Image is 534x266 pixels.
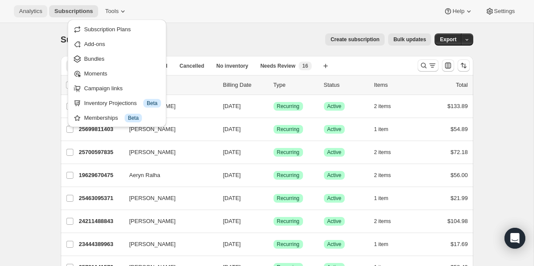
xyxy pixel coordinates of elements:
[84,26,131,33] span: Subscription Plans
[458,59,470,72] button: Sort the results
[14,5,47,17] button: Analytics
[129,81,216,89] p: Customer
[49,5,98,17] button: Subscriptions
[124,214,211,228] button: [PERSON_NAME]
[128,115,139,122] span: Beta
[79,194,122,203] p: 25463095371
[147,100,158,107] span: Beta
[79,238,468,250] div: 23444389963[PERSON_NAME][DATE]SuccessRecurringSuccessActive1 item$17.69
[374,241,389,248] span: 1 item
[277,241,300,248] span: Recurring
[223,195,241,201] span: [DATE]
[327,241,342,248] span: Active
[451,195,468,201] span: $21.99
[319,60,333,72] button: Create new view
[79,169,468,181] div: 19629670475Aeryn Ralha[DATE]SuccessRecurringSuccessActive2 items$56.00
[79,215,468,227] div: 24211488843[PERSON_NAME][DATE]SuccessRecurringSuccessActive2 items$104.98
[374,123,398,135] button: 1 item
[330,36,379,43] span: Create subscription
[223,81,267,89] p: Billing Date
[374,169,401,181] button: 2 items
[374,172,391,179] span: 2 items
[388,33,431,46] button: Bulk updates
[327,195,342,202] span: Active
[84,114,161,122] div: Memberships
[277,149,300,156] span: Recurring
[61,35,118,44] span: Subscriptions
[277,218,300,225] span: Recurring
[84,85,123,92] span: Campaign links
[277,172,300,179] span: Recurring
[452,8,464,15] span: Help
[79,192,468,204] div: 25463095371[PERSON_NAME][DATE]SuccessRecurringSuccessActive1 item$21.99
[223,103,241,109] span: [DATE]
[325,33,385,46] button: Create subscription
[223,218,241,224] span: [DATE]
[438,5,478,17] button: Help
[70,22,164,36] button: Subscription Plans
[19,8,42,15] span: Analytics
[260,62,296,69] span: Needs Review
[448,218,468,224] span: $104.98
[274,81,317,89] div: Type
[129,148,176,157] span: [PERSON_NAME]
[327,172,342,179] span: Active
[84,56,105,62] span: Bundles
[180,62,204,69] span: Cancelled
[451,126,468,132] span: $54.89
[277,103,300,110] span: Recurring
[277,195,300,202] span: Recurring
[129,171,161,180] span: Aeryn Ralha
[456,81,468,89] p: Total
[129,194,176,203] span: [PERSON_NAME]
[327,218,342,225] span: Active
[105,8,119,15] span: Tools
[418,59,438,72] button: Search and filter results
[84,99,161,108] div: Inventory Projections
[374,100,401,112] button: 2 items
[70,111,164,125] button: Memberships
[374,149,391,156] span: 2 items
[480,5,520,17] button: Settings
[124,145,211,159] button: [PERSON_NAME]
[302,62,308,69] span: 16
[54,8,93,15] span: Subscriptions
[374,195,389,202] span: 1 item
[393,36,426,43] span: Bulk updates
[79,81,468,89] div: IDCustomerBilling DateTypeStatusItemsTotal
[223,172,241,178] span: [DATE]
[70,96,164,110] button: Inventory Projections
[70,66,164,80] button: Moments
[223,126,241,132] span: [DATE]
[451,241,468,247] span: $17.69
[129,217,176,226] span: [PERSON_NAME]
[70,81,164,95] button: Campaign links
[374,146,401,158] button: 2 items
[440,36,456,43] span: Export
[79,100,468,112] div: 19658866763[PERSON_NAME][DATE]SuccessRecurringSuccessActive2 items$133.89
[374,218,391,225] span: 2 items
[327,126,342,133] span: Active
[124,168,211,182] button: Aeryn Ralha
[216,62,248,69] span: No inventory
[100,5,132,17] button: Tools
[327,103,342,110] span: Active
[70,37,164,51] button: Add-ons
[79,217,122,226] p: 24211488843
[504,228,525,249] div: Open Intercom Messenger
[223,149,241,155] span: [DATE]
[451,172,468,178] span: $56.00
[374,238,398,250] button: 1 item
[448,103,468,109] span: $133.89
[451,149,468,155] span: $72.18
[84,41,105,47] span: Add-ons
[124,237,211,251] button: [PERSON_NAME]
[70,52,164,66] button: Bundles
[79,123,468,135] div: 25699811403[PERSON_NAME][DATE]SuccessRecurringSuccessActive1 item$54.89
[327,149,342,156] span: Active
[324,81,367,89] p: Status
[223,241,241,247] span: [DATE]
[435,33,461,46] button: Export
[79,171,122,180] p: 19629670475
[374,81,418,89] div: Items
